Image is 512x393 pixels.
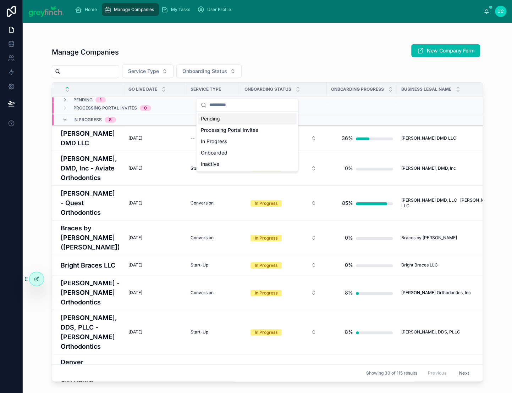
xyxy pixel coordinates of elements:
[255,290,277,296] div: In Progress
[345,161,353,175] div: 0%
[198,147,297,158] div: Onboarded
[401,135,456,141] span: [PERSON_NAME] DMD LLC
[198,158,297,170] div: Inactive
[411,44,480,57] button: New Company Form
[191,329,236,335] a: Start-Up
[401,329,460,335] span: [PERSON_NAME], DDS, PLLC
[191,235,214,241] span: Conversion
[73,117,102,123] span: In Progress
[191,135,195,141] span: --
[128,290,182,296] a: [DATE]
[198,136,297,147] div: In Progress
[128,329,182,335] a: [DATE]
[345,231,353,245] div: 0%
[191,262,208,268] span: Start-Up
[195,3,236,16] a: User Profile
[128,86,157,92] span: Go Live Date
[122,64,174,78] button: Select Button
[128,165,142,171] span: [DATE]
[198,124,297,136] div: Processing Portal Invites
[73,3,102,16] a: Home
[128,329,142,335] span: [DATE]
[52,47,119,57] h1: Manage Companies
[73,105,137,111] span: Processing Portal Invites
[73,97,93,103] span: Pending
[255,200,277,207] div: In Progress
[182,68,227,75] span: Onboarding Status
[345,325,353,339] div: 8%
[109,117,112,123] div: 8
[331,86,384,92] span: Onboarding Progress
[102,3,159,16] a: Manage Companies
[191,235,236,241] a: Conversion
[401,86,451,92] span: Business Legal Name
[191,290,236,296] a: Conversion
[70,2,484,17] div: scrollable content
[255,262,277,269] div: In Progress
[255,329,277,336] div: In Progress
[100,97,101,103] div: 1
[191,200,236,206] a: Conversion
[128,235,182,241] a: [DATE]
[198,113,297,124] div: Pending
[366,370,417,376] span: Showing 30 of 115 results
[61,189,120,217] a: [PERSON_NAME] - Quest Orthodontics
[331,161,393,175] a: 0%
[331,286,393,300] a: 8%
[128,200,142,206] span: [DATE]
[191,262,236,268] a: Start-Up
[191,329,208,335] span: Start-Up
[331,258,393,272] a: 0%
[497,9,504,14] span: DC
[191,200,214,206] span: Conversion
[331,325,393,339] a: 8%
[401,262,438,268] span: Bright Braces LLC
[61,129,120,148] a: [PERSON_NAME] DMD LLC
[191,165,208,171] span: Start-Up
[128,262,142,268] span: [DATE]
[159,3,195,16] a: My Tasks
[128,290,142,296] span: [DATE]
[114,7,154,12] span: Manage Companies
[342,131,353,145] div: 36%
[244,196,323,210] a: Select Button
[176,64,242,78] button: Select Button
[345,258,353,272] div: 0%
[128,135,142,141] span: [DATE]
[191,135,236,141] a: --
[61,260,120,270] a: Bright Braces LLC
[128,68,159,75] span: Service Type
[244,258,323,272] a: Select Button
[245,286,322,299] button: Select Button
[144,105,147,111] div: 0
[28,6,64,17] img: App logo
[454,367,474,378] button: Next
[245,231,322,244] button: Select Button
[128,235,142,241] span: [DATE]
[128,200,182,206] a: [DATE]
[245,197,322,209] button: Select Button
[331,131,393,145] a: 36%
[171,7,190,12] span: My Tasks
[244,286,323,299] a: Select Button
[244,86,291,92] span: Onboarding Status
[401,165,456,171] span: [PERSON_NAME], DMD, Inc
[401,235,457,241] span: Braces by [PERSON_NAME]
[61,313,120,351] a: [PERSON_NAME], DDS, PLLC - [PERSON_NAME] Orthodontics
[61,278,120,307] h4: [PERSON_NAME] - [PERSON_NAME] Orthodontics
[244,231,323,245] a: Select Button
[401,290,471,296] span: [PERSON_NAME] Orthodontics, Inc
[61,154,120,183] a: [PERSON_NAME], DMD, Inc - Aviate Orthodontics
[191,290,214,296] span: Conversion
[128,135,182,141] a: [DATE]
[61,223,120,252] a: Braces by [PERSON_NAME] ([PERSON_NAME])
[128,262,182,268] a: [DATE]
[331,231,393,245] a: 0%
[342,196,353,210] div: 85%
[244,325,323,339] a: Select Button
